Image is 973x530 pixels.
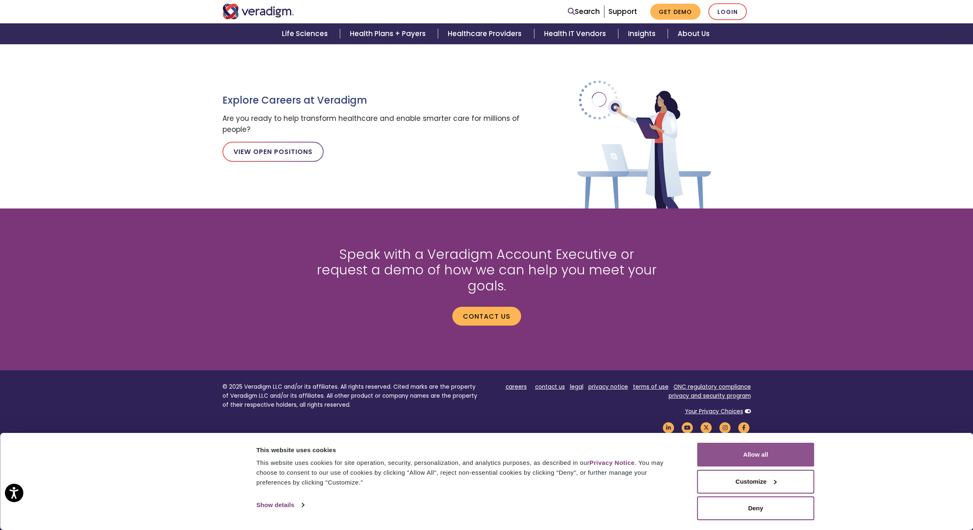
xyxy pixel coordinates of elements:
a: Veradigm Instagram Link [718,424,732,432]
a: Veradigm Twitter Link [699,424,713,432]
div: This website uses cookies for site operation, security, personalization, and analytics purposes, ... [256,458,679,487]
a: Veradigm Facebook Link [737,424,751,432]
a: Insights [618,23,668,44]
a: Show details [256,499,304,511]
iframe: Drift Chat Widget [932,489,963,520]
a: Support [608,7,637,16]
a: Life Sciences [272,23,340,44]
a: Search [568,6,600,17]
a: Contact us [452,307,521,326]
button: Customize [697,470,814,494]
h2: Speak with a Veradigm Account Executive or request a demo of how we can help you meet your goals. [313,247,661,294]
a: Your Privacy Choices [685,408,743,415]
a: contact us [535,383,565,391]
a: legal [570,383,583,391]
a: Health IT Vendors [534,23,618,44]
p: © 2025 Veradigm LLC and/or its affiliates. All rights reserved. Cited marks are the property of V... [222,383,481,409]
button: Allow all [697,443,814,467]
a: About Us [668,23,719,44]
img: Veradigm logo [222,4,294,19]
a: terms of use [633,383,669,391]
a: Health Plans + Payers [340,23,438,44]
button: Deny [697,496,814,520]
a: privacy and security program [669,392,751,400]
a: Login [708,3,747,20]
a: Veradigm YouTube Link [680,424,694,432]
a: Veradigm LinkedIn Link [662,424,676,432]
p: Are you ready to help transform healthcare and enable smarter care for millions of people? [222,113,526,135]
h3: Explore Careers at Veradigm [222,95,526,106]
a: careers [506,383,527,391]
a: Get Demo [650,4,701,20]
a: View Open Positions [222,142,324,161]
a: ONC regulatory compliance [674,383,751,391]
a: Healthcare Providers [438,23,534,44]
a: privacy notice [588,383,628,391]
div: This website uses cookies [256,445,679,455]
a: Privacy Notice [590,459,635,466]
